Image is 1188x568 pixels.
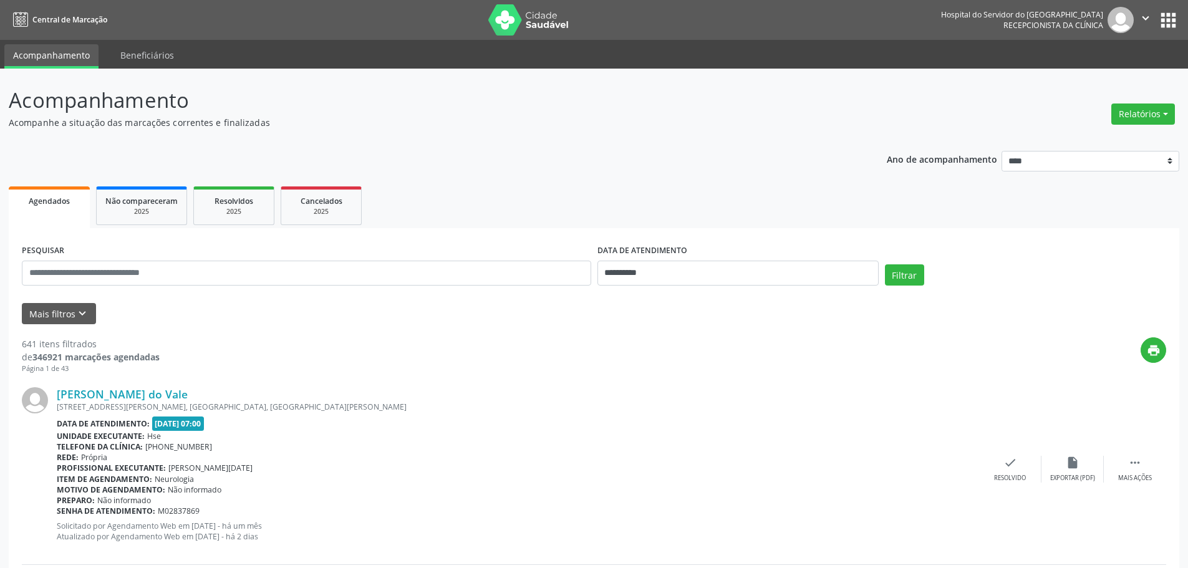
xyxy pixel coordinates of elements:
label: DATA DE ATENDIMENTO [597,241,687,261]
span: Não compareceram [105,196,178,206]
div: Hospital do Servidor do [GEOGRAPHIC_DATA] [941,9,1103,20]
div: Exportar (PDF) [1050,474,1095,483]
span: [PERSON_NAME][DATE] [168,463,253,473]
strong: 346921 marcações agendadas [32,351,160,363]
span: Neurologia [155,474,194,484]
b: Telefone da clínica: [57,441,143,452]
div: [STREET_ADDRESS][PERSON_NAME], [GEOGRAPHIC_DATA], [GEOGRAPHIC_DATA][PERSON_NAME] [57,402,979,412]
span: [PHONE_NUMBER] [145,441,212,452]
span: Cancelados [301,196,342,206]
span: Agendados [29,196,70,206]
i:  [1139,11,1152,25]
div: de [22,350,160,363]
i:  [1128,456,1142,469]
a: Acompanhamento [4,44,99,69]
button: Mais filtroskeyboard_arrow_down [22,303,96,325]
p: Acompanhe a situação das marcações correntes e finalizadas [9,116,828,129]
b: Item de agendamento: [57,474,152,484]
div: Resolvido [994,474,1026,483]
label: PESQUISAR [22,241,64,261]
i: insert_drive_file [1066,456,1079,469]
div: Página 1 de 43 [22,363,160,374]
button:  [1134,7,1157,33]
button: apps [1157,9,1179,31]
span: Recepcionista da clínica [1003,20,1103,31]
div: 2025 [203,207,265,216]
b: Preparo: [57,495,95,506]
b: Motivo de agendamento: [57,484,165,495]
span: Não informado [97,495,151,506]
button: Filtrar [885,264,924,286]
img: img [22,387,48,413]
div: 2025 [290,207,352,216]
a: Beneficiários [112,44,183,66]
i: check [1003,456,1017,469]
span: Própria [81,452,107,463]
span: M02837869 [158,506,200,516]
div: Mais ações [1118,474,1152,483]
b: Rede: [57,452,79,463]
b: Senha de atendimento: [57,506,155,516]
span: Não informado [168,484,221,495]
p: Solicitado por Agendamento Web em [DATE] - há um mês Atualizado por Agendamento Web em [DATE] - h... [57,521,979,542]
b: Data de atendimento: [57,418,150,429]
span: Central de Marcação [32,14,107,25]
div: 2025 [105,207,178,216]
button: Relatórios [1111,103,1175,125]
p: Acompanhamento [9,85,828,116]
a: Central de Marcação [9,9,107,30]
i: keyboard_arrow_down [75,307,89,320]
button: print [1141,337,1166,363]
b: Profissional executante: [57,463,166,473]
div: 641 itens filtrados [22,337,160,350]
span: Resolvidos [215,196,253,206]
span: [DATE] 07:00 [152,416,205,431]
i: print [1147,344,1161,357]
img: img [1108,7,1134,33]
b: Unidade executante: [57,431,145,441]
a: [PERSON_NAME] do Vale [57,387,188,401]
p: Ano de acompanhamento [887,151,997,166]
span: Hse [147,431,161,441]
